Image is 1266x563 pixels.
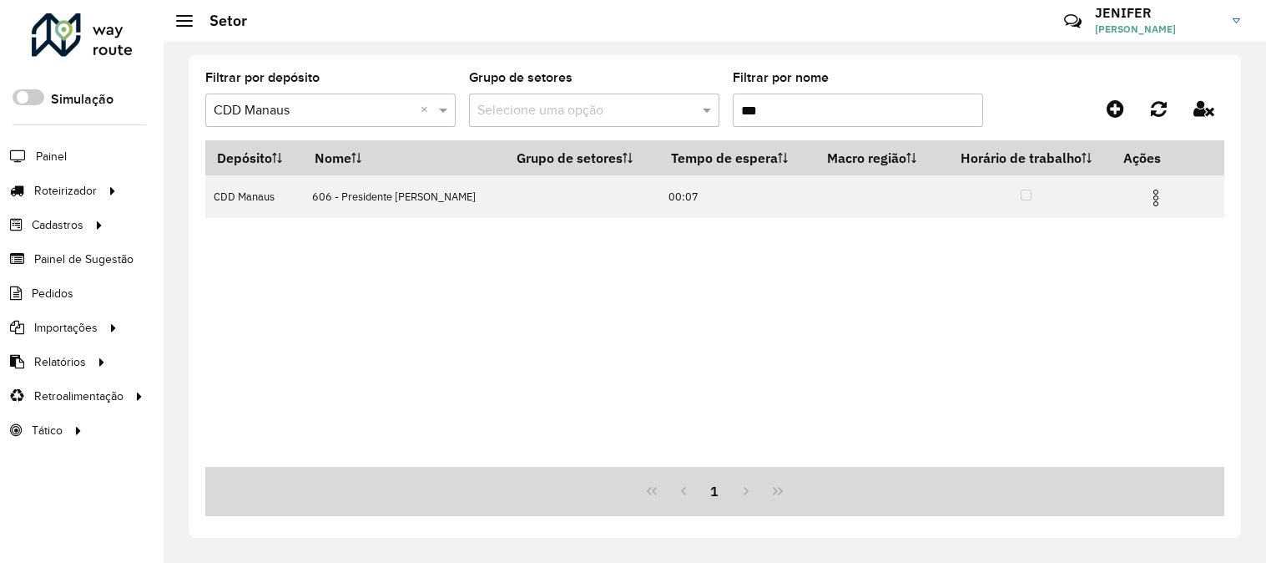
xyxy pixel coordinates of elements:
[205,140,303,175] th: Depósito
[303,175,505,218] td: 606 - Presidente [PERSON_NAME]
[36,148,67,165] span: Painel
[205,68,320,88] label: Filtrar por depósito
[1095,22,1220,37] span: [PERSON_NAME]
[34,353,86,371] span: Relatórios
[32,285,73,302] span: Pedidos
[303,140,505,175] th: Nome
[941,140,1112,175] th: Horário de trabalho
[51,89,113,109] label: Simulação
[733,68,829,88] label: Filtrar por nome
[205,175,303,218] td: CDD Manaus
[1095,5,1220,21] h3: JENIFER
[505,140,659,175] th: Grupo de setores
[34,182,97,200] span: Roteirizador
[815,140,941,175] th: Macro região
[32,422,63,439] span: Tático
[1055,3,1091,39] a: Contato Rápido
[1112,140,1213,175] th: Ações
[660,140,816,175] th: Tempo de espera
[34,319,98,337] span: Importações
[34,388,124,405] span: Retroalimentação
[469,68,572,88] label: Grupo de setores
[660,175,816,218] td: 00:07
[421,100,435,120] span: Clear all
[699,475,731,507] button: 1
[193,12,247,30] h2: Setor
[34,251,134,268] span: Painel de Sugestão
[32,216,83,234] span: Cadastros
